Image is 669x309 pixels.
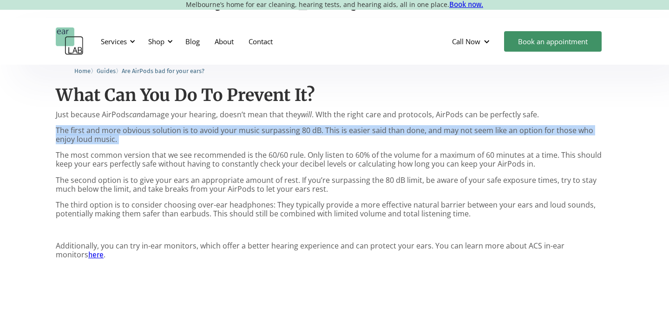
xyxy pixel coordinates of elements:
[56,151,613,168] p: The most common version that we see recommended is the 60/60 rule. Only listen to 60% of the volu...
[301,109,312,120] em: will
[143,27,176,55] div: Shop
[452,37,480,46] div: Call Now
[56,126,613,144] p: The first and more obvious solution is to avoid your music surpassing 80 dB. This is easier said ...
[178,28,207,55] a: Blog
[122,66,204,75] a: Are AirPods bad for your ears?
[56,201,613,218] p: The third option is to consider choosing over-ear headphones: They typically provide a more effec...
[56,27,84,55] a: home
[97,66,116,75] a: Guides
[56,85,613,105] h2: What Can You Do To Prevent It?
[74,66,97,76] li: 〉
[148,37,164,46] div: Shop
[74,66,91,75] a: Home
[88,250,104,259] a: here
[56,176,613,194] p: The second option is to give your ears an appropriate amount of rest. If you’re surpassing the 80...
[122,67,204,74] span: Are AirPods bad for your ears?
[56,225,613,234] p: ‍
[129,109,141,120] em: can
[74,67,91,74] span: Home
[97,66,122,76] li: 〉
[504,31,602,52] a: Book an appointment
[56,18,613,45] p: Yes, there is a known connection between long-term use of AirPods and [MEDICAL_DATA]. [MEDICAL_DA...
[101,37,127,46] div: Services
[241,28,280,55] a: Contact
[56,110,613,119] p: Just because AirPods damage your hearing, doesn’t mean that they . WIth the right care and protoc...
[56,242,613,259] p: Additionally, you can try in-ear monitors, which offer a better hearing experience and can protec...
[95,27,138,55] div: Services
[97,67,116,74] span: Guides
[56,266,613,275] p: ‍
[207,28,241,55] a: About
[445,27,499,55] div: Call Now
